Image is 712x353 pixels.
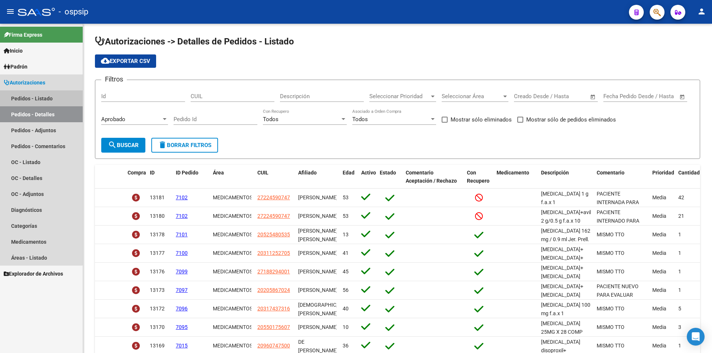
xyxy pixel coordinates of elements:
span: Descripción [541,170,569,176]
mat-icon: cloud_download [101,56,110,65]
span: 13178 [150,232,165,237]
span: 41 [343,250,349,256]
span: 7096 [176,306,188,312]
mat-icon: menu [6,7,15,16]
datatable-header-cell: ID [147,165,173,189]
span: MISMO TTO [597,269,624,274]
span: Afiliado [298,170,317,176]
span: PACIENTE INTERNADA PARA EVALUAR [597,191,639,214]
span: MEDICAMENTOS [213,324,253,330]
button: Buscar [101,138,145,153]
span: [MEDICAL_DATA] 25MG X 28 COMP [541,320,583,335]
div: Open Intercom Messenger [687,328,705,346]
span: - ospsip [59,4,88,20]
span: 1 [678,250,681,256]
span: 13173 [150,287,165,293]
span: [MEDICAL_DATA] 100 mg f.a.x 1 [541,302,590,316]
span: 7101 [176,232,188,237]
span: 20317437316 [257,306,290,312]
datatable-header-cell: Con Recupero [464,165,494,189]
span: 7015 [176,343,188,349]
span: Padrón [4,63,27,71]
span: [MEDICAL_DATA]+[MEDICAL_DATA]+[MEDICAL_DATA] 50mg/600mg/300mg comp. X 30 (DTG/ABC/3TC) [541,246,591,294]
span: 13181 [150,194,165,200]
span: 42 [678,194,684,200]
span: 13177 [150,250,165,256]
div: Media [652,249,672,257]
span: 7095 [176,324,188,330]
input: Fecha fin [551,93,587,100]
span: Comentario [597,170,624,176]
datatable-header-cell: CUIL [254,165,295,189]
datatable-header-cell: Afiliado [295,165,340,189]
span: [PERSON_NAME] [298,194,338,200]
span: Medicamento [497,170,529,176]
span: Mostrar sólo de pedidos eliminados [526,115,616,124]
span: 13176 [150,269,165,274]
span: 13169 [150,343,165,349]
span: 20550175607 [257,324,290,330]
span: MISMO TTO [597,306,624,312]
span: MEDICAMENTOS [213,232,253,237]
span: Área [213,170,224,176]
span: 7102 [176,194,188,200]
span: CUIL [257,170,268,176]
span: MISMO TTO [597,232,624,237]
span: [MEDICAL_DATA]+[MEDICAL_DATA] alaf.+[MEDICAL_DATA] 200mg/25mg/50mg comp.rec.x 30 (FTC/TAF/DTG) [541,265,589,322]
datatable-header-cell: Prioridad [649,165,675,189]
span: 13180 [150,213,165,219]
span: Aprobado [101,116,125,123]
span: [PERSON_NAME] [PERSON_NAME] [298,228,338,242]
span: 13172 [150,306,165,312]
span: Seleccionar Prioridad [369,93,429,100]
span: 1 [678,287,681,293]
span: Comentario Aceptación / Rechazo [406,170,457,184]
button: Open calendar [678,93,687,101]
button: Borrar Filtros [151,138,218,153]
span: [PERSON_NAME] [298,250,338,256]
span: [PERSON_NAME] [298,324,338,330]
datatable-header-cell: Área [210,165,254,189]
span: Buscar [108,142,139,149]
datatable-header-cell: Compra [125,165,147,189]
span: [PERSON_NAME] [298,269,338,274]
span: 27224590747 [257,194,290,200]
span: 1 [678,269,681,274]
datatable-header-cell: Comentario Aceptación / Rechazo [403,165,464,189]
span: Edad [343,170,355,176]
span: Activo [361,170,376,176]
input: Fecha fin [640,93,676,100]
span: [MEDICAL_DATA]+[MEDICAL_DATA] alaf.+[MEDICAL_DATA] 200mg/25mg/50mg comp.rec.x 30 (FTC/TAF/DTG) [541,283,589,340]
span: MEDICAMENTOS [213,269,253,274]
div: Media [652,323,672,332]
span: 5 [678,306,681,312]
span: 7099 [176,269,188,274]
span: [MEDICAL_DATA]+avibactam 2 g/0.5 g f.a.x 10 [541,209,608,224]
datatable-header-cell: Descripción [538,165,594,189]
span: 56 [343,287,349,293]
span: [PERSON_NAME] [298,287,338,293]
datatable-header-cell: Medicamento [494,165,538,189]
span: [DEMOGRAPHIC_DATA] [PERSON_NAME] [298,302,352,316]
span: Borrar Filtros [158,142,211,149]
span: 36 [343,343,349,349]
span: [MEDICAL_DATA] 1 g f.a.x 1 [541,191,589,205]
span: MEDICAMENTOS [213,287,253,293]
span: ID Pedido [176,170,198,176]
span: MEDICAMENTOS [213,213,253,219]
datatable-header-cell: Cantidad [675,165,705,189]
span: 20205867024 [257,287,290,293]
span: PACIENTE NUEVO PARA EVALUAR [597,283,639,298]
span: 53 [343,213,349,219]
span: Todos [352,116,368,123]
span: 10 [343,324,349,330]
span: Cantidad [678,170,700,176]
span: 13170 [150,324,165,330]
span: Autorizaciones [4,79,45,87]
span: 20525480535 [257,232,290,237]
datatable-header-cell: Activo [358,165,377,189]
button: Open calendar [589,93,597,101]
span: 40 [343,306,349,312]
h3: Filtros [101,74,127,84]
div: Media [652,230,672,239]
